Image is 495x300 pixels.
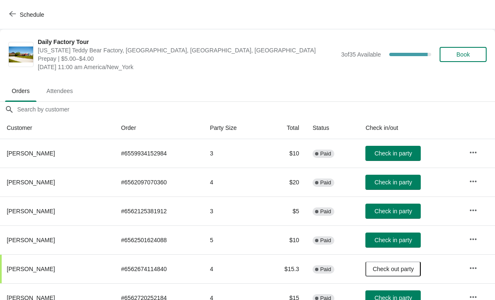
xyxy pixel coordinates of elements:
[115,139,203,168] td: # 6559934152984
[4,7,51,22] button: Schedule
[7,179,55,186] span: [PERSON_NAME]
[263,225,306,254] td: $10
[38,63,337,71] span: [DATE] 11:00 am America/New_York
[7,208,55,215] span: [PERSON_NAME]
[17,102,495,117] input: Search by customer
[7,237,55,243] span: [PERSON_NAME]
[115,197,203,225] td: # 6562125381912
[38,46,337,54] span: [US_STATE] Teddy Bear Factory, [GEOGRAPHIC_DATA], [GEOGRAPHIC_DATA], [GEOGRAPHIC_DATA]
[20,11,44,18] span: Schedule
[203,225,263,254] td: 5
[359,117,462,139] th: Check in/out
[375,208,412,215] span: Check in party
[263,168,306,197] td: $20
[365,204,421,219] button: Check in party
[115,225,203,254] td: # 6562501624088
[203,168,263,197] td: 4
[115,254,203,283] td: # 6562674114840
[263,254,306,283] td: $15.3
[38,54,337,63] span: Prepay | $5.00–$4.00
[375,179,412,186] span: Check in party
[7,150,55,157] span: [PERSON_NAME]
[456,51,470,58] span: Book
[320,179,331,186] span: Paid
[263,117,306,139] th: Total
[38,38,337,46] span: Daily Factory Tour
[203,254,263,283] td: 4
[115,117,203,139] th: Order
[263,197,306,225] td: $5
[115,168,203,197] td: # 6562097070360
[263,139,306,168] td: $10
[306,117,359,139] th: Status
[40,83,80,98] span: Attendees
[365,175,421,190] button: Check in party
[320,237,331,244] span: Paid
[365,233,421,248] button: Check in party
[341,51,381,58] span: 3 of 35 Available
[320,208,331,215] span: Paid
[203,197,263,225] td: 3
[7,266,55,272] span: [PERSON_NAME]
[5,83,36,98] span: Orders
[9,47,33,63] img: Daily Factory Tour
[373,266,414,272] span: Check out party
[203,139,263,168] td: 3
[365,146,421,161] button: Check in party
[203,117,263,139] th: Party Size
[375,237,412,243] span: Check in party
[320,266,331,273] span: Paid
[375,150,412,157] span: Check in party
[365,261,421,277] button: Check out party
[440,47,487,62] button: Book
[320,150,331,157] span: Paid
